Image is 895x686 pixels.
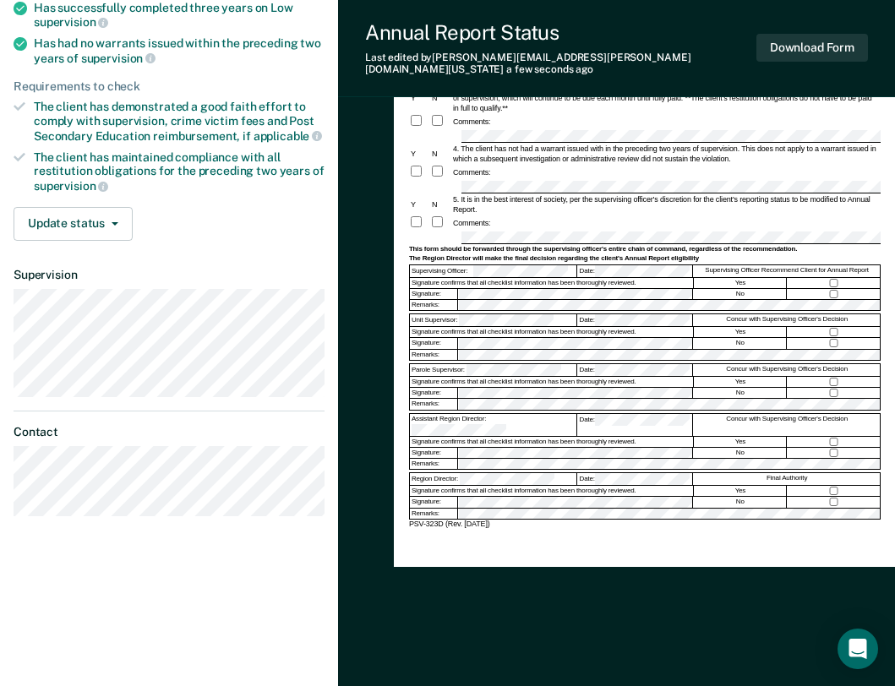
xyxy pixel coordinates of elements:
div: Y [409,93,430,103]
div: 3. The client has maintained compliance with all restitution obligations in accordance to PD/POP-... [451,83,881,113]
div: Has successfully completed three years on Low [34,1,325,30]
div: Assistant Region Director: [410,414,577,436]
div: Supervising Officer: [410,265,577,277]
div: Date: [578,314,694,326]
div: Yes [695,486,788,496]
div: N [430,149,451,159]
span: supervision [34,15,108,29]
div: Remarks: [410,300,458,310]
div: Signature: [410,448,458,458]
div: Concur with Supervising Officer's Decision [694,364,880,376]
div: The client has maintained compliance with all restitution obligations for the preceding two years of [34,150,325,193]
div: Last edited by [PERSON_NAME][EMAIL_ADDRESS][PERSON_NAME][DOMAIN_NAME][US_STATE] [365,52,756,76]
div: Signature: [410,338,458,348]
div: Region Director: [410,473,577,485]
div: Date: [578,265,694,277]
div: Annual Report Status [365,20,756,45]
div: Yes [695,437,788,447]
div: Final Authority [694,473,880,485]
button: Download Form [756,34,868,62]
div: Concur with Supervising Officer's Decision [694,414,880,436]
span: applicable [254,129,322,143]
div: Signature: [410,388,458,398]
div: Signature confirms that all checklist information has been thoroughly reviewed. [410,377,694,387]
div: PSV-323D (Rev. [DATE]) [409,520,881,530]
div: Signature: [410,497,458,507]
div: Remarks: [410,399,458,409]
div: Date: [578,473,694,485]
div: No [694,338,787,348]
dt: Supervision [14,268,325,282]
div: Y [409,149,430,159]
span: supervision [81,52,156,65]
div: Yes [695,327,788,337]
div: No [694,388,787,398]
div: Comments: [451,117,493,127]
span: a few seconds ago [506,63,593,75]
div: Concur with Supervising Officer's Decision [694,314,880,326]
div: The client has demonstrated a good faith effort to comply with supervision, crime victim fees and... [34,100,325,143]
div: Remarks: [410,350,458,360]
div: Comments: [451,218,493,228]
div: Remarks: [410,509,458,519]
div: Signature confirms that all checklist information has been thoroughly reviewed. [410,437,694,447]
div: Has had no warrants issued within the preceding two years of [34,36,325,65]
button: Update status [14,207,133,241]
div: Requirements to check [14,79,325,94]
div: No [694,497,787,507]
div: 4. The client has not had a warrant issued with in the preceding two years of supervision. This d... [451,144,881,164]
div: No [694,448,787,458]
div: Signature confirms that all checklist information has been thoroughly reviewed. [410,278,694,288]
div: Date: [578,414,694,436]
div: Supervising Officer Recommend Client for Annual Report [694,265,880,277]
div: Date: [578,364,694,376]
div: Signature: [410,289,458,299]
div: Unit Supervisor: [410,314,577,326]
div: No [694,289,787,299]
div: The Region Director will make the final decision regarding the client's Annual Report eligibility [409,254,881,263]
div: Comments: [451,167,493,177]
div: N [430,93,451,103]
div: Parole Supervisor: [410,364,577,376]
dt: Contact [14,425,325,439]
div: Open Intercom Messenger [838,629,878,669]
div: N [430,199,451,210]
div: Yes [695,278,788,288]
div: Signature confirms that all checklist information has been thoroughly reviewed. [410,486,694,496]
span: supervision [34,179,108,193]
div: Y [409,199,430,210]
div: This form should be forwarded through the supervising officer's entire chain of command, regardle... [409,245,881,253]
div: Signature confirms that all checklist information has been thoroughly reviewed. [410,327,694,337]
div: Remarks: [410,459,458,469]
div: 5. It is in the best interest of society, per the supervising officer's discretion for the client... [451,194,881,215]
div: Yes [695,377,788,387]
